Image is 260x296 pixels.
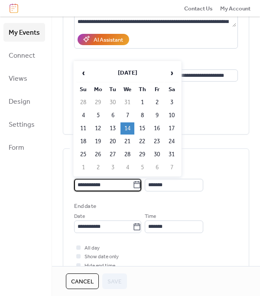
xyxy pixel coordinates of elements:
[9,95,30,109] span: Design
[77,64,90,82] span: ‹
[135,96,149,109] td: 1
[220,4,250,13] a: My Account
[120,83,134,95] th: We
[106,148,120,161] td: 27
[150,148,164,161] td: 30
[9,26,40,39] span: My Events
[10,3,18,13] img: logo
[106,161,120,174] td: 3
[150,109,164,122] td: 9
[165,83,179,95] th: Sa
[150,96,164,109] td: 2
[150,122,164,135] td: 16
[135,109,149,122] td: 8
[135,122,149,135] td: 15
[91,83,105,95] th: Mo
[84,253,119,261] span: Show date only
[165,148,179,161] td: 31
[76,83,90,95] th: Su
[76,148,90,161] td: 25
[91,64,164,82] th: [DATE]
[9,118,35,132] span: Settings
[150,161,164,174] td: 6
[106,135,120,148] td: 20
[120,161,134,174] td: 4
[74,212,85,221] span: Date
[184,4,213,13] a: Contact Us
[106,83,120,95] th: Tu
[91,148,105,161] td: 26
[78,34,129,45] button: AI Assistant
[91,109,105,122] td: 5
[150,135,164,148] td: 23
[120,96,134,109] td: 31
[165,122,179,135] td: 17
[71,277,94,286] span: Cancel
[94,36,123,44] div: AI Assistant
[91,122,105,135] td: 12
[106,109,120,122] td: 6
[120,135,134,148] td: 21
[84,244,100,253] span: All day
[84,262,115,270] span: Hide end time
[9,72,27,86] span: Views
[9,49,35,62] span: Connect
[76,161,90,174] td: 1
[165,135,179,148] td: 24
[165,161,179,174] td: 7
[135,161,149,174] td: 5
[74,202,96,210] div: End date
[76,122,90,135] td: 11
[91,96,105,109] td: 29
[120,109,134,122] td: 7
[76,135,90,148] td: 18
[165,96,179,109] td: 3
[3,138,45,157] a: Form
[165,64,178,82] span: ›
[91,161,105,174] td: 2
[3,46,45,65] a: Connect
[135,83,149,95] th: Th
[76,109,90,122] td: 4
[76,96,90,109] td: 28
[91,135,105,148] td: 19
[135,148,149,161] td: 29
[3,115,45,134] a: Settings
[3,23,45,42] a: My Events
[3,69,45,88] a: Views
[135,135,149,148] td: 22
[106,122,120,135] td: 13
[106,96,120,109] td: 30
[3,92,45,111] a: Design
[66,273,99,289] button: Cancel
[145,212,156,221] span: Time
[9,141,24,155] span: Form
[120,122,134,135] td: 14
[150,83,164,95] th: Fr
[165,109,179,122] td: 10
[120,148,134,161] td: 28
